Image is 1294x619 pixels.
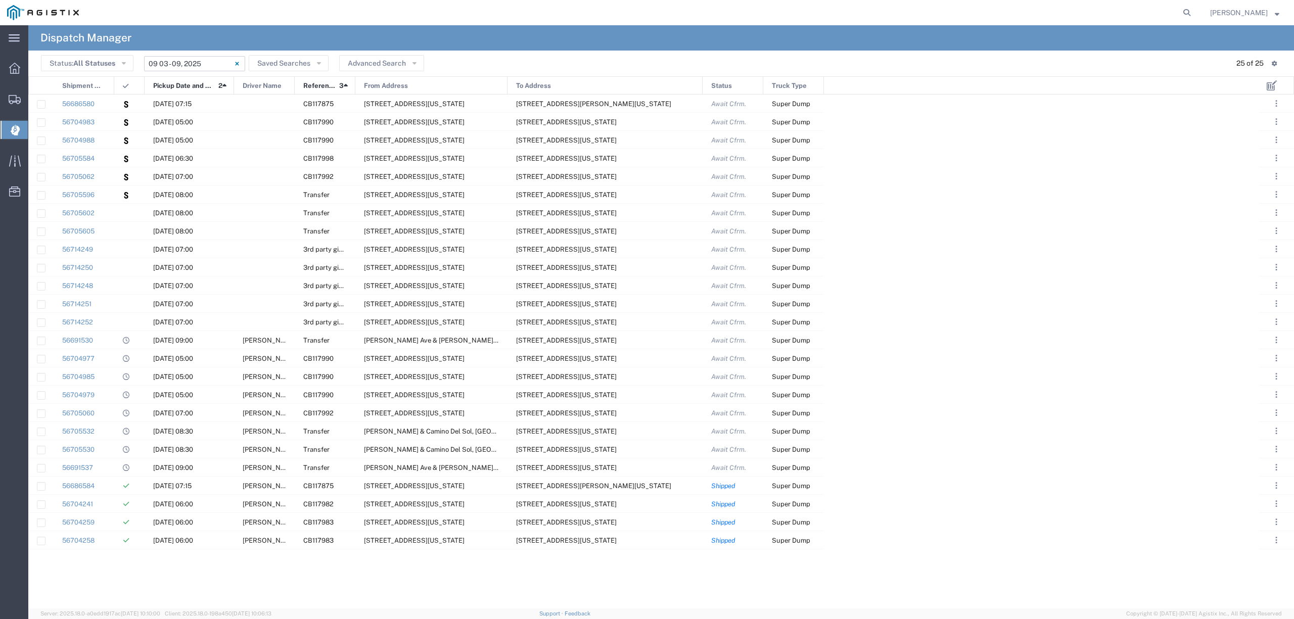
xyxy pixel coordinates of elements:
[1275,534,1277,546] span: . . .
[711,518,735,526] span: Shipped
[243,337,297,344] span: Taranbir Chhina
[772,227,810,235] span: Super Dump
[1269,115,1283,129] button: ...
[303,136,334,144] span: CB117990
[121,610,160,616] span: [DATE] 10:10:00
[40,610,160,616] span: Server: 2025.18.0-a0edd1917ac
[1275,116,1277,128] span: . . .
[364,355,465,362] span: 2401 Coffee Rd, Bakersfield, California, 93308, United States
[516,227,617,235] span: 4165 E Childs Ave, Merced, California, 95341, United States
[62,118,95,126] a: 56704983
[711,373,746,380] span: Await Cfrm.
[153,391,193,399] span: 09/04/2025, 05:00
[711,282,746,290] span: Await Cfrm.
[711,409,746,417] span: Await Cfrm.
[1269,206,1283,220] button: ...
[153,77,215,95] span: Pickup Date and Time
[1269,97,1283,111] button: ...
[153,518,193,526] span: 09/04/2025, 06:00
[364,337,594,344] span: De Wolf Ave & E. Donner Ave, Clovis, California, United States
[153,337,193,344] span: 09/03/2025, 09:00
[1269,278,1283,293] button: ...
[1210,7,1268,18] span: Lorretta Ayala
[303,118,334,126] span: CB117990
[711,391,746,399] span: Await Cfrm.
[1269,533,1283,547] button: ...
[62,355,95,362] a: 56704977
[516,264,617,271] span: 89 Lincoln Blvd., Lincoln, California, United States
[303,282,361,290] span: 3rd party giveaway
[516,355,617,362] span: 201 Hydril Rd, Avenal, California, 93204, United States
[711,155,746,162] span: Await Cfrm.
[1275,443,1277,455] span: . . .
[62,427,95,435] a: 56705532
[711,246,746,253] span: Await Cfrm.
[1275,461,1277,473] span: . . .
[62,173,95,180] a: 56705062
[772,409,810,417] span: Super Dump
[1269,260,1283,274] button: ...
[153,446,193,453] span: 09/04/2025, 08:30
[364,118,465,126] span: 2401 Coffee Rd, Bakersfield, California, 93308, United States
[153,209,193,217] span: 09/05/2025, 08:00
[364,246,465,253] span: 4200 Cincinatti Ave, Rocklin, California, 95765, United States
[364,77,408,95] span: From Address
[711,464,746,471] span: Await Cfrm.
[303,173,334,180] span: CB117992
[303,191,330,199] span: Transfer
[243,482,297,490] span: Danelle Schlinger
[243,446,297,453] span: Juan Mendoza
[772,337,810,344] span: Super Dump
[711,500,735,508] span: Shipped
[1275,188,1277,201] span: . . .
[772,537,810,544] span: Super Dump
[153,227,193,235] span: 09/05/2025, 08:00
[516,173,617,180] span: 21739 Road 19, Chowchilla, California, 93610, United States
[516,155,617,162] span: 499 Sunrise Ave, Madera, California, United States
[539,610,565,616] a: Support
[1275,170,1277,182] span: . . .
[364,518,465,526] span: 4711 Hammonton Rd, Marysville, California, 95901, United States
[303,318,361,326] span: 3rd party giveaway
[62,518,95,526] a: 56704259
[303,264,361,271] span: 3rd party giveaway
[364,227,465,235] span: 499 Sunrise Ave, Madera, California, United States
[711,191,746,199] span: Await Cfrm.
[711,337,746,344] span: Await Cfrm.
[243,427,297,435] span: Agustin Landeros
[62,209,95,217] a: 56705602
[1275,298,1277,310] span: . . .
[516,100,671,108] span: 18703 Cambridge Rd, Anderson, California, 96007, United States
[62,464,93,471] a: 56691537
[772,300,810,308] span: Super Dump
[711,300,746,308] span: Await Cfrm.
[711,264,746,271] span: Await Cfrm.
[772,100,810,108] span: Super Dump
[772,464,810,471] span: Super Dump
[62,77,103,95] span: Shipment No.
[364,155,465,162] span: 17041 E Kings Canyon, Sanger, California, 93657, United States
[516,118,617,126] span: 201 Hydril Rd, Avenal, California, 93204, United States
[303,427,330,435] span: Transfer
[243,355,297,362] span: Jose Saavedra
[516,391,617,399] span: 201 Hydril Rd, Avenal, California, 93204, United States
[364,446,655,453] span: Pacheco & Camino Del Sol, Bakersfield, California, United States
[516,282,617,290] span: 89 Lincoln Blvd., Lincoln, California, United States
[303,446,330,453] span: Transfer
[364,391,465,399] span: 2401 Coffee Rd, Bakersfield, California, 93308, United States
[364,464,594,471] span: De Wolf Ave & E. Donner Ave, Clovis, California, United States
[7,5,79,20] img: logo
[1275,334,1277,346] span: . . .
[153,318,193,326] span: 09/09/2025, 07:00
[303,227,330,235] span: Transfer
[1275,316,1277,328] span: . . .
[153,136,193,144] span: 09/04/2025, 05:00
[153,155,193,162] span: 09/04/2025, 06:30
[364,173,465,180] span: 308 W Alluvial Ave, Clovis, California, 93611, United States
[1269,297,1283,311] button: ...
[153,464,193,471] span: 09/04/2025, 09:00
[1275,516,1277,528] span: . . .
[303,373,334,380] span: CB117990
[62,391,95,399] a: 56704979
[303,209,330,217] span: Transfer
